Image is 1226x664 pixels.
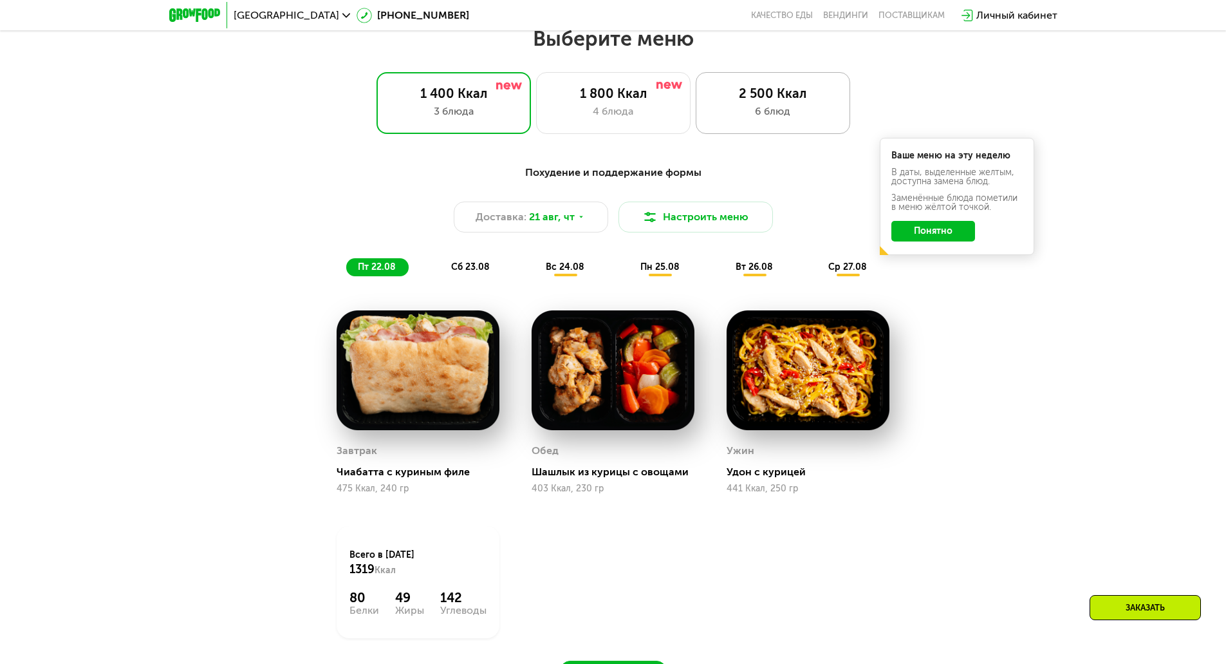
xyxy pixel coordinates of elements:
div: Шашлык из курицы с овощами [532,466,705,479]
span: Ккал [375,565,396,576]
button: Настроить меню [618,202,773,232]
div: 441 Ккал, 250 гр [727,484,889,494]
div: Чиабатта с куриным филе [337,466,510,479]
div: 49 [395,590,424,605]
div: Похудение и поддержание формы [232,165,994,181]
span: 1319 [349,562,375,576]
button: Понятно [891,221,975,242]
div: 2 500 Ккал [709,86,837,101]
span: вт 26.08 [736,261,773,272]
div: Заказать [1090,595,1201,620]
div: Ваше меню на эту неделю [891,151,1023,160]
div: поставщикам [878,10,945,21]
div: 4 блюда [550,104,677,119]
div: Всего в [DATE] [349,549,487,577]
div: 6 блюд [709,104,837,119]
div: Жиры [395,605,424,616]
span: сб 23.08 [451,261,490,272]
div: Белки [349,605,379,616]
div: Завтрак [337,441,377,460]
a: Вендинги [823,10,868,21]
a: [PHONE_NUMBER] [357,8,469,23]
div: Ужин [727,441,754,460]
span: пт 22.08 [358,261,396,272]
span: [GEOGRAPHIC_DATA] [234,10,339,21]
div: 80 [349,590,379,605]
span: ср 27.08 [828,261,867,272]
span: 21 авг, чт [529,209,575,225]
div: 1 400 Ккал [390,86,517,101]
div: В даты, выделенные желтым, доступна замена блюд. [891,168,1023,186]
h2: Выберите меню [41,26,1185,52]
div: Удон с курицей [727,466,900,479]
div: 403 Ккал, 230 гр [532,484,694,494]
div: 142 [440,590,487,605]
div: Личный кабинет [976,8,1057,23]
div: 3 блюда [390,104,517,119]
div: Обед [532,441,559,460]
div: Заменённые блюда пометили в меню жёлтой точкой. [891,194,1023,212]
span: Доставка: [476,209,526,225]
span: пн 25.08 [640,261,680,272]
div: 475 Ккал, 240 гр [337,484,499,494]
span: вс 24.08 [546,261,584,272]
div: 1 800 Ккал [550,86,677,101]
div: Углеводы [440,605,487,616]
a: Качество еды [751,10,813,21]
